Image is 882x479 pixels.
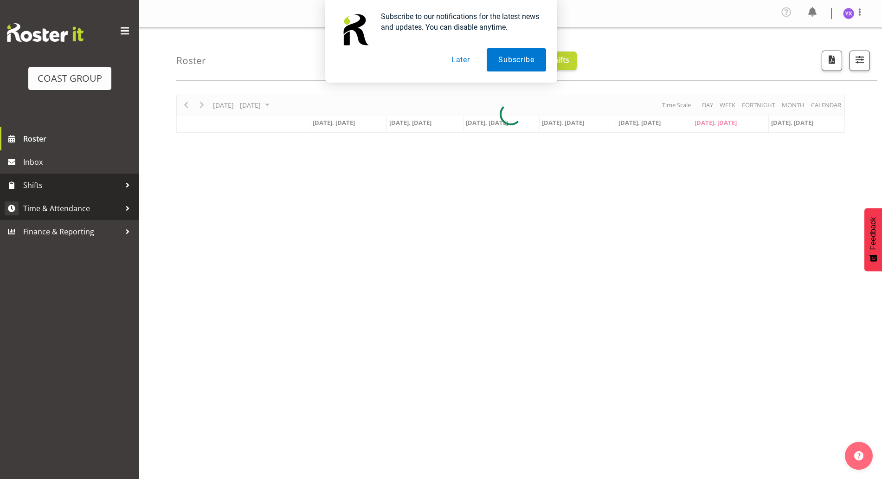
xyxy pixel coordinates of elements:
span: Time & Attendance [23,201,121,215]
span: Inbox [23,155,135,169]
div: Subscribe to our notifications for the latest news and updates. You can disable anytime. [373,11,546,32]
button: Subscribe [487,48,546,71]
span: Roster [23,132,135,146]
span: Finance & Reporting [23,225,121,239]
button: Feedback - Show survey [864,208,882,271]
img: notification icon [336,11,373,48]
img: help-xxl-2.png [854,451,863,460]
button: Later [440,48,482,71]
span: Shifts [23,178,121,192]
span: Feedback [869,217,877,250]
